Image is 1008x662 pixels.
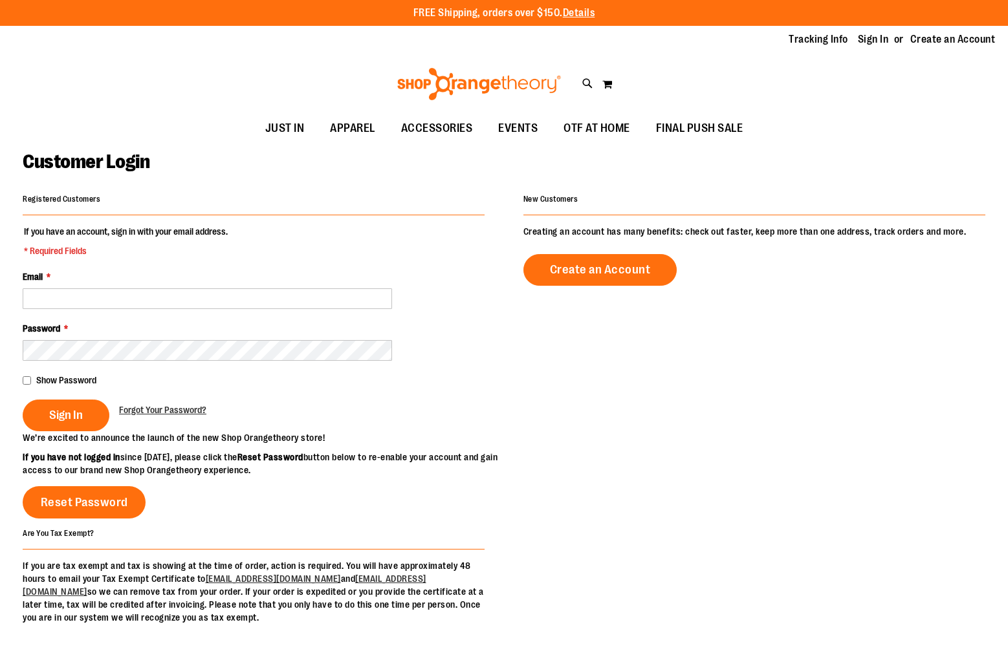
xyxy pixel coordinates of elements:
[643,114,756,144] a: FINAL PUSH SALE
[36,375,96,385] span: Show Password
[24,244,228,257] span: * Required Fields
[23,400,109,431] button: Sign In
[523,254,677,286] a: Create an Account
[41,495,128,509] span: Reset Password
[413,6,595,21] p: FREE Shipping, orders over $150.
[656,114,743,143] span: FINAL PUSH SALE
[23,486,146,518] a: Reset Password
[789,32,848,47] a: Tracking Info
[395,68,563,100] img: Shop Orangetheory
[119,403,206,416] a: Forgot Your Password?
[523,225,985,238] p: Creating an account has many benefits: check out faster, keep more than one address, track orders...
[206,573,341,584] a: [EMAIL_ADDRESS][DOMAIN_NAME]
[119,405,206,415] span: Forgot Your Password?
[265,114,305,143] span: JUST IN
[330,114,375,143] span: APPAREL
[564,114,630,143] span: OTF AT HOME
[317,114,388,144] a: APPAREL
[252,114,318,144] a: JUST IN
[485,114,551,144] a: EVENTS
[523,195,578,204] strong: New Customers
[551,114,643,144] a: OTF AT HOME
[23,323,60,334] span: Password
[401,114,473,143] span: ACCESSORIES
[23,559,485,624] p: If you are tax exempt and tax is showing at the time of order, action is required. You will have ...
[388,114,486,144] a: ACCESSORIES
[23,451,504,476] p: since [DATE], please click the button below to re-enable your account and gain access to our bran...
[910,32,996,47] a: Create an Account
[23,225,229,257] legend: If you have an account, sign in with your email address.
[23,272,43,282] span: Email
[23,195,100,204] strong: Registered Customers
[563,7,595,19] a: Details
[23,528,94,537] strong: Are You Tax Exempt?
[858,32,889,47] a: Sign In
[498,114,538,143] span: EVENTS
[237,452,303,462] strong: Reset Password
[23,452,120,462] strong: If you have not logged in
[49,408,83,422] span: Sign In
[23,151,149,173] span: Customer Login
[550,262,651,277] span: Create an Account
[23,431,504,444] p: We’re excited to announce the launch of the new Shop Orangetheory store!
